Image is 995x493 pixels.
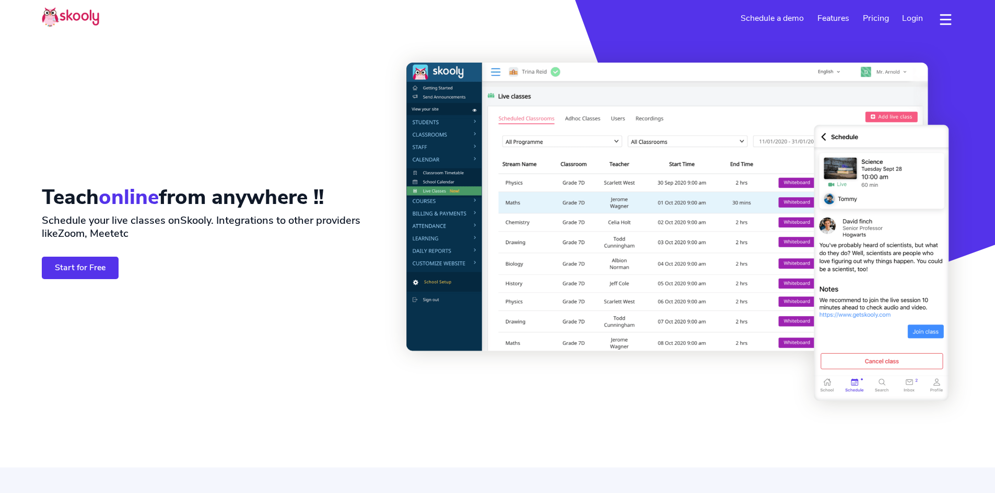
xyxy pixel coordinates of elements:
[811,10,856,27] a: Features
[180,213,211,227] span: Skooly
[856,10,896,27] a: Pricing
[863,13,889,24] span: Pricing
[938,7,953,31] button: dropdown menu
[902,13,923,24] span: Login
[42,214,390,240] h2: Schedule your live classes on . Integrations to other providers like etc
[42,7,99,27] img: Skooly
[58,226,114,241] span: Zoom, Meet
[42,257,119,279] a: Start for Free
[406,63,953,401] img: Live classes Software & App - <span class='notranslate'>Skooly | Try for Free
[99,183,159,211] span: online
[42,185,324,210] h1: Teach from anywhere !!
[895,10,930,27] a: Login
[734,10,811,27] a: Schedule a demo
